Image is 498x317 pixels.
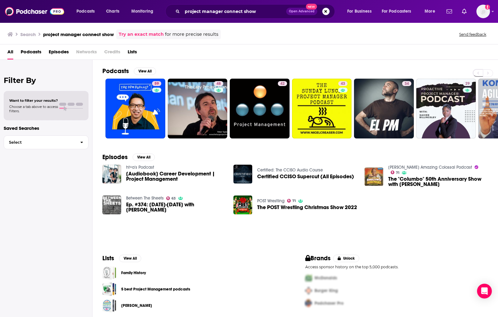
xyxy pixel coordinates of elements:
a: 5 best Project Management podcasts [121,286,190,293]
button: open menu [378,6,420,16]
a: Gilbert Gottfried's Amazing Colossal Podcast [388,165,472,170]
img: Second Pro Logo [303,284,315,297]
h2: Episodes [102,153,128,161]
img: Certified CCISO Supercut (All Episodes) [233,165,252,183]
a: Certified: The CCISO Audio Course [257,167,323,173]
img: User Profile [476,5,490,18]
svg: Add a profile image [485,5,490,10]
a: 71 [287,199,296,203]
a: 48 [214,81,223,86]
button: Send feedback [457,32,488,37]
span: Open Advanced [289,10,315,13]
img: Podchaser - Follow, Share and Rate Podcasts [5,6,64,17]
div: Open Intercom Messenger [477,284,492,298]
h3: Search [20,31,36,37]
button: Open AdvancedNew [286,8,317,15]
span: 5 best Project Management podcasts [102,282,116,296]
a: POST Wrestling [257,198,285,204]
span: Credits [104,47,120,60]
a: Family History [102,266,116,280]
p: Access sponsor history on the top 5,000 podcasts. [305,265,488,269]
span: Monitoring [131,7,153,16]
span: Choose a tab above to access filters. [9,105,58,113]
button: View All [133,154,155,161]
button: open menu [420,6,443,16]
img: The POST Wrestling Christmas Show 2022 [233,196,252,214]
span: Want to filter your results? [9,98,58,103]
h3: project manager connect show [43,31,114,37]
button: Select [4,135,88,149]
img: [Audiobook] Career Development | Project Management [102,165,121,183]
a: 63 [166,196,176,200]
img: Ep. #374: September 28-October 4, 2005 with Eric Pavlacka [102,196,121,214]
span: 71 [396,171,399,174]
a: 43 [292,79,352,138]
a: [Audiobook] Career Development | Project Management [126,171,226,182]
span: 42 [280,81,285,87]
span: 71 [292,200,296,202]
input: Search podcasts, credits, & more... [182,6,286,16]
span: for more precise results [165,31,218,38]
a: Between The Sheets [126,196,164,201]
span: 43 [341,81,345,87]
a: 34 [354,79,414,138]
span: Networks [76,47,97,60]
a: Show notifications dropdown [444,6,455,17]
a: All [7,47,13,60]
span: For Podcasters [382,7,411,16]
span: 59 [154,81,159,87]
button: View All [134,68,156,75]
span: Ep. #374: [DATE]-[DATE] with [PERSON_NAME] [126,202,226,212]
a: Randy Pitzer - Ashley [102,298,116,312]
button: View All [119,255,141,262]
button: open menu [127,6,161,16]
span: For Business [347,7,372,16]
a: The POST Wrestling Christmas Show 2022 [257,205,357,210]
img: The "Columbo" 50th Anniversary Show with David Koenig [364,167,383,186]
a: [PERSON_NAME] [121,302,152,309]
a: Certified CCISO Supercut (All Episodes) [257,174,354,179]
h2: Brands [305,254,331,262]
a: Ep. #374: September 28-October 4, 2005 with Eric Pavlacka [126,202,226,212]
p: Saved Searches [4,125,88,131]
span: 48 [216,81,221,87]
button: open menu [72,6,103,16]
button: Unlock [333,255,359,262]
a: 42 [230,79,290,138]
span: More [425,7,435,16]
a: 71 [391,171,400,174]
span: Select [4,140,75,144]
a: 29 [416,79,476,138]
a: 42 [278,81,287,86]
span: New [306,4,317,10]
a: Podcasts [21,47,41,60]
a: Episodes [49,47,69,60]
button: Show profile menu [476,5,490,18]
a: ht+a's Podcast [126,165,154,170]
a: Family History [121,270,146,276]
a: Lists [128,47,137,60]
a: 59 [152,81,161,86]
span: The "Columbo" 50th Anniversary Show with [PERSON_NAME] [388,176,488,187]
span: Charts [106,7,119,16]
a: 43 [338,81,348,86]
span: Logged in as mresewehr [476,5,490,18]
img: First Pro Logo [303,272,315,284]
a: Show notifications dropdown [459,6,469,17]
a: 48 [168,79,228,138]
h2: Lists [102,254,114,262]
a: EpisodesView All [102,153,155,161]
span: Podchaser Pro [315,301,344,306]
a: The "Columbo" 50th Anniversary Show with David Koenig [388,176,488,187]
